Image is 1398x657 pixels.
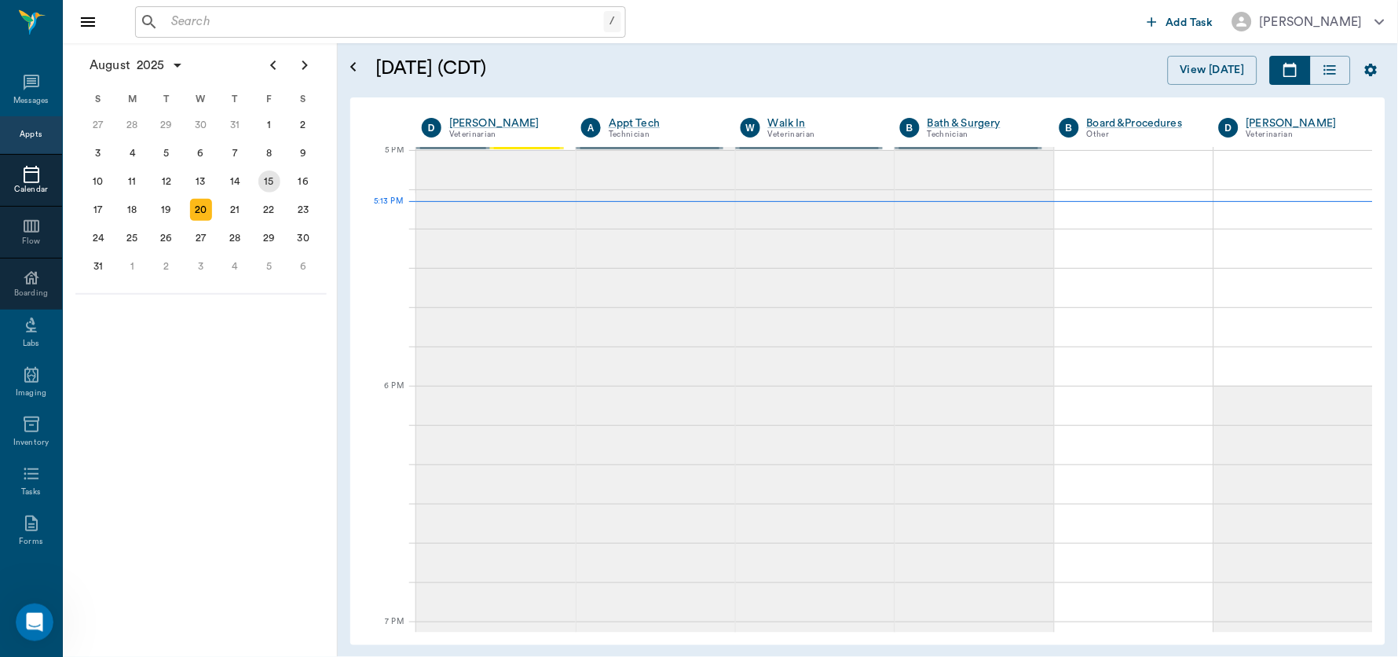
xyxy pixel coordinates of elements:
[375,56,788,81] h5: [DATE] (CDT)
[1168,56,1257,85] button: View [DATE]
[1141,7,1220,36] button: Add Task
[218,87,252,111] div: T
[121,199,143,221] div: Monday, August 18, 2025
[156,114,177,136] div: Tuesday, July 29, 2025
[156,227,177,249] div: Tuesday, August 26, 2025
[258,114,280,136] div: Friday, August 1, 2025
[224,114,246,136] div: Thursday, July 31, 2025
[72,6,104,38] button: Close drawer
[156,255,177,277] div: Tuesday, September 2, 2025
[13,95,49,107] div: Messages
[1246,128,1355,141] div: Veterinarian
[16,387,46,399] div: Imaging
[190,142,212,164] div: Wednesday, August 6, 2025
[16,604,53,641] iframe: Intercom live chat
[224,171,246,193] div: Thursday, August 14, 2025
[149,87,184,111] div: T
[190,199,212,221] div: Today, Wednesday, August 20, 2025
[581,118,601,138] div: A
[344,37,363,97] button: Open calendar
[190,171,212,193] div: Wednesday, August 13, 2025
[258,255,280,277] div: Friday, September 5, 2025
[82,50,192,81] button: August2025
[1087,128,1195,141] div: Other
[134,54,168,76] span: 2025
[900,118,920,138] div: B
[87,142,109,164] div: Sunday, August 3, 2025
[422,118,441,138] div: D
[292,171,314,193] div: Saturday, August 16, 2025
[289,50,320,81] button: Next page
[1059,118,1079,138] div: B
[292,142,314,164] div: Saturday, August 9, 2025
[1220,7,1397,36] button: [PERSON_NAME]
[190,227,212,249] div: Wednesday, August 27, 2025
[1087,116,1195,131] a: Board &Procedures
[121,142,143,164] div: Monday, August 4, 2025
[23,338,39,350] div: Labs
[87,227,109,249] div: Sunday, August 24, 2025
[258,227,280,249] div: Friday, August 29, 2025
[121,114,143,136] div: Monday, July 28, 2025
[258,50,289,81] button: Previous page
[363,142,404,182] div: 5 PM
[292,199,314,221] div: Saturday, August 23, 2025
[81,87,115,111] div: S
[87,171,109,193] div: Sunday, August 10, 2025
[292,114,314,136] div: Saturday, August 2, 2025
[156,199,177,221] div: Tuesday, August 19, 2025
[363,614,404,653] div: 7 PM
[292,227,314,249] div: Saturday, August 30, 2025
[156,171,177,193] div: Tuesday, August 12, 2025
[768,116,876,131] a: Walk In
[121,171,143,193] div: Monday, August 11, 2025
[20,129,42,141] div: Appts
[768,128,876,141] div: Veterinarian
[184,87,218,111] div: W
[121,255,143,277] div: Monday, September 1, 2025
[87,114,109,136] div: Sunday, July 27, 2025
[258,199,280,221] div: Friday, August 22, 2025
[928,128,1036,141] div: Technician
[258,171,280,193] div: Friday, August 15, 2025
[165,11,604,33] input: Search
[13,437,49,449] div: Inventory
[190,255,212,277] div: Wednesday, September 3, 2025
[449,116,558,131] a: [PERSON_NAME]
[190,114,212,136] div: Wednesday, July 30, 2025
[1219,118,1239,138] div: D
[1260,13,1363,31] div: [PERSON_NAME]
[156,142,177,164] div: Tuesday, August 5, 2025
[741,118,760,138] div: W
[1246,116,1355,131] a: [PERSON_NAME]
[449,128,558,141] div: Veterinarian
[224,142,246,164] div: Thursday, August 7, 2025
[928,116,1036,131] a: Bath & Surgery
[292,255,314,277] div: Saturday, September 6, 2025
[19,536,42,548] div: Forms
[224,227,246,249] div: Thursday, August 28, 2025
[21,486,41,498] div: Tasks
[286,87,320,111] div: S
[609,128,717,141] div: Technician
[121,227,143,249] div: Monday, August 25, 2025
[87,255,109,277] div: Sunday, August 31, 2025
[224,255,246,277] div: Thursday, September 4, 2025
[363,378,404,417] div: 6 PM
[86,54,134,76] span: August
[115,87,150,111] div: M
[87,199,109,221] div: Sunday, August 17, 2025
[224,199,246,221] div: Thursday, August 21, 2025
[609,116,717,131] a: Appt Tech
[252,87,287,111] div: F
[258,142,280,164] div: Friday, August 8, 2025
